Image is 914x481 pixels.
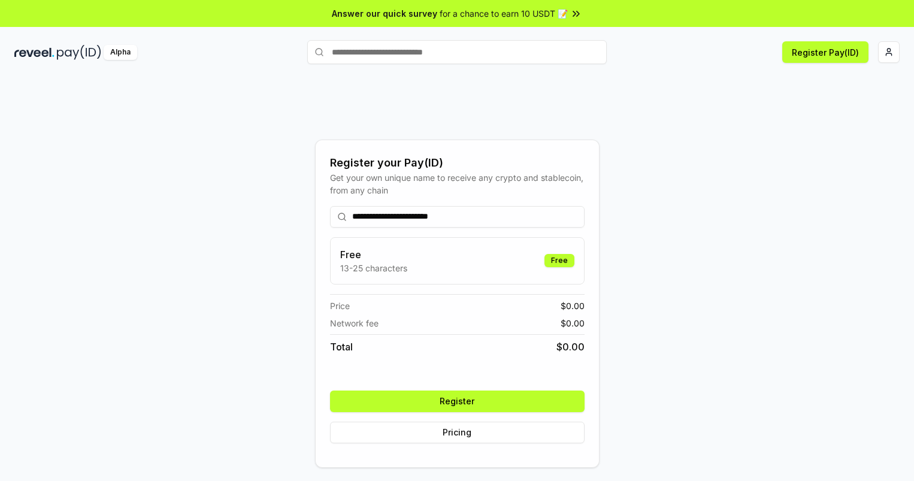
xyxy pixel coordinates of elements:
[544,254,574,267] div: Free
[330,422,585,443] button: Pricing
[556,340,585,354] span: $ 0.00
[57,45,101,60] img: pay_id
[782,41,868,63] button: Register Pay(ID)
[330,391,585,412] button: Register
[561,317,585,329] span: $ 0.00
[561,300,585,312] span: $ 0.00
[104,45,137,60] div: Alpha
[330,155,585,171] div: Register your Pay(ID)
[340,247,407,262] h3: Free
[14,45,55,60] img: reveel_dark
[340,262,407,274] p: 13-25 characters
[330,300,350,312] span: Price
[330,340,353,354] span: Total
[332,7,437,20] span: Answer our quick survey
[440,7,568,20] span: for a chance to earn 10 USDT 📝
[330,317,379,329] span: Network fee
[330,171,585,196] div: Get your own unique name to receive any crypto and stablecoin, from any chain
